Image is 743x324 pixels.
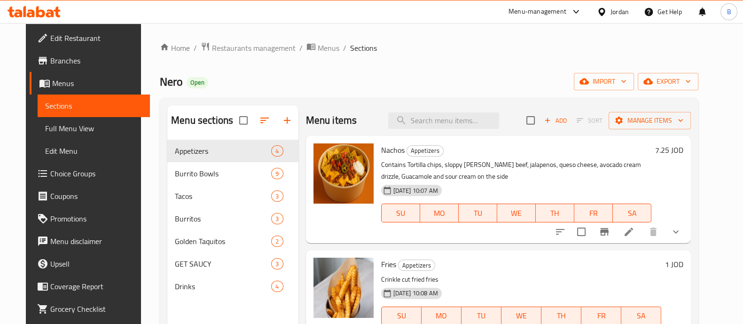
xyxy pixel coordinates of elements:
[665,221,687,243] button: show more
[167,207,298,230] div: Burritos3
[50,236,142,247] span: Menu disclaimer
[271,168,283,179] div: items
[30,207,150,230] a: Promotions
[167,162,298,185] div: Burrito Bowls9
[536,204,574,222] button: TH
[571,113,609,128] span: Select section first
[613,204,651,222] button: SA
[160,42,698,54] nav: breadcrumb
[45,100,142,111] span: Sections
[655,143,683,157] h6: 7.25 JOD
[585,309,618,323] span: FR
[30,275,150,298] a: Coverage Report
[306,113,357,127] h2: Menu items
[52,78,142,89] span: Menus
[272,169,282,178] span: 9
[271,190,283,202] div: items
[574,73,634,90] button: import
[50,303,142,315] span: Grocery Checklist
[271,213,283,224] div: items
[50,190,142,202] span: Coupons
[638,73,698,90] button: export
[459,204,497,222] button: TU
[272,282,282,291] span: 4
[388,112,499,129] input: search
[545,309,578,323] span: TH
[272,260,282,269] span: 3
[194,42,197,54] li: /
[30,49,150,72] a: Branches
[50,168,142,179] span: Choice Groups
[171,113,233,127] h2: Menu sections
[38,117,150,140] a: Full Menu View
[30,230,150,253] a: Menu disclaimer
[253,109,276,132] span: Sort sections
[167,253,298,275] div: GET SAUCY3
[175,258,271,269] div: GET SAUCY
[30,185,150,207] a: Coupons
[271,236,283,247] div: items
[38,140,150,162] a: Edit Menu
[390,186,442,195] span: [DATE] 10:07 AM
[175,213,271,224] span: Burritos
[381,257,396,271] span: Fries
[167,275,298,298] div: Drinks4
[160,71,183,92] span: Nero
[540,113,571,128] span: Add item
[350,42,377,54] span: Sections
[425,309,458,323] span: MO
[385,309,418,323] span: SU
[625,309,657,323] span: SA
[497,204,536,222] button: WE
[343,42,346,54] li: /
[160,42,190,54] a: Home
[271,281,283,292] div: items
[30,253,150,275] a: Upsell
[167,140,298,162] div: Appetizers4
[45,123,142,134] span: Full Menu View
[272,147,282,156] span: 4
[540,113,571,128] button: Add
[187,79,208,87] span: Open
[385,206,416,220] span: SU
[381,143,405,157] span: Nachos
[50,258,142,269] span: Upsell
[175,236,271,247] span: Golden Taquitos
[670,226,681,237] svg: Show Choices
[645,76,691,87] span: export
[175,281,271,292] div: Drinks
[581,76,626,87] span: import
[299,42,303,54] li: /
[187,77,208,88] div: Open
[616,115,683,126] span: Manage items
[30,162,150,185] a: Choice Groups
[407,145,443,156] span: Appetizers
[45,145,142,157] span: Edit Menu
[578,206,609,220] span: FR
[306,42,339,54] a: Menus
[521,111,540,130] span: Select section
[30,27,150,49] a: Edit Restaurant
[30,298,150,320] a: Grocery Checklist
[276,109,298,132] button: Add section
[609,112,691,129] button: Manage items
[272,237,282,246] span: 2
[501,206,532,220] span: WE
[175,190,271,202] span: Tacos
[424,206,455,220] span: MO
[574,204,613,222] button: FR
[272,192,282,201] span: 3
[390,289,442,298] span: [DATE] 10:08 AM
[399,260,435,271] span: Appetizers
[727,7,731,17] span: B
[318,42,339,54] span: Menus
[50,55,142,66] span: Branches
[271,145,283,157] div: items
[175,168,271,179] span: Burrito Bowls
[381,159,651,182] p: Contains Tortilla chips, sloppy [PERSON_NAME] beef, jalapenos, queso cheese, avocado cream drizzl...
[175,145,271,157] span: Appetizers
[465,309,498,323] span: TU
